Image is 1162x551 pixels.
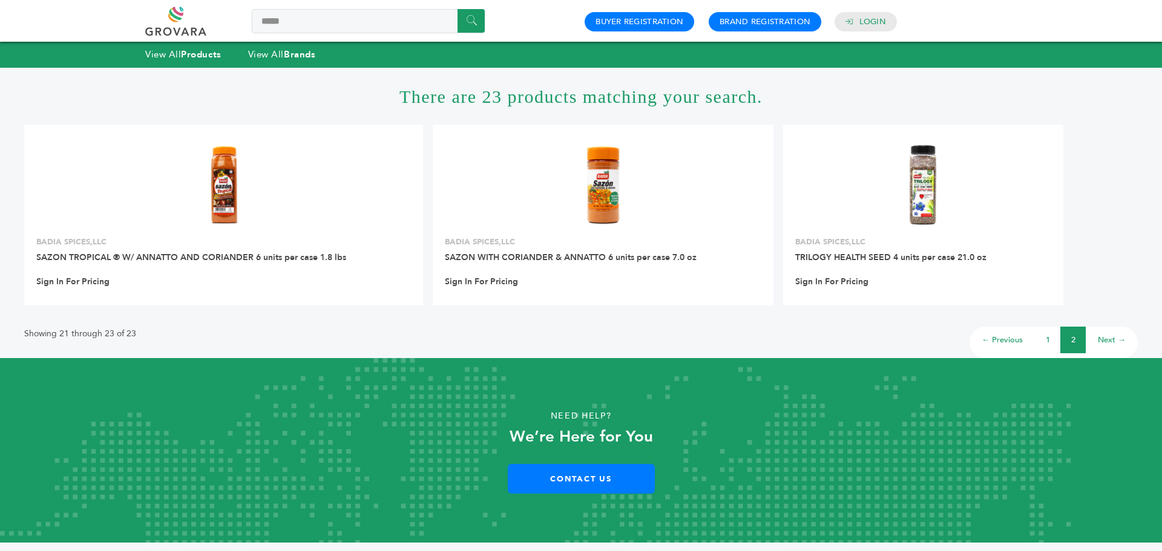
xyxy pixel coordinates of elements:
[510,426,653,448] strong: We’re Here for You
[145,48,222,60] a: View AllProducts
[982,334,1023,345] a: ← Previous
[795,252,986,263] a: TRILOGY HEALTH SEED 4 units per case 21.0 oz
[445,276,518,287] a: Sign In For Pricing
[24,327,136,341] p: Showing 21 through 23 of 23
[252,9,485,33] input: Search a product or brand...
[445,252,697,263] a: SAZON WITH CORIANDER & ANNATTO 6 units per case 7.0 oz
[180,141,268,229] img: SAZON TROPICAL ® W/ ANNATTO AND CORIANDER 6 units per case 1.8 lbs
[36,276,110,287] a: Sign In For Pricing
[508,464,655,494] a: Contact Us
[1098,334,1126,345] a: Next →
[1046,334,1050,345] a: 1
[1071,334,1075,345] a: 2
[720,16,810,27] a: Brand Registration
[58,407,1104,425] p: Need Help?
[36,252,346,263] a: SAZON TROPICAL ® W/ ANNATTO AND CORIANDER 6 units per case 1.8 lbs
[24,68,1138,125] h1: There are 23 products matching your search.
[284,48,315,60] strong: Brands
[445,236,761,247] p: BADIA SPICES,LLC
[879,141,967,229] img: TRILOGY HEALTH SEED 4 units per case 21.0 oz
[859,16,886,27] a: Login
[596,16,683,27] a: Buyer Registration
[795,236,1051,247] p: BADIA SPICES,LLC
[36,236,411,247] p: BADIA SPICES,LLC
[559,141,647,229] img: SAZON WITH CORIANDER & ANNATTO 6 units per case 7.0 oz
[795,276,868,287] a: Sign In For Pricing
[248,48,316,60] a: View AllBrands
[181,48,221,60] strong: Products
